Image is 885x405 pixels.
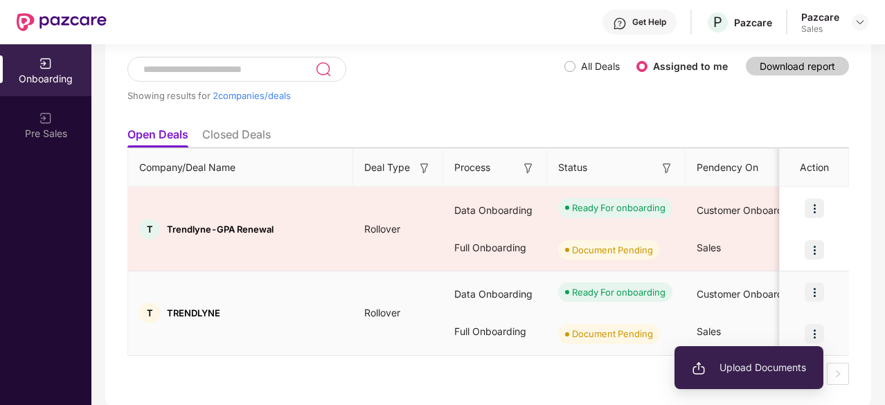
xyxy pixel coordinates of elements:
[39,111,53,125] img: svg+xml;base64,PHN2ZyB3aWR0aD0iMjAiIGhlaWdodD0iMjAiIHZpZXdCb3g9IjAgMCAyMCAyMCIgZmlsbD0ibm9uZSIgeG...
[315,61,331,78] img: svg+xml;base64,PHN2ZyB3aWR0aD0iMjQiIGhlaWdodD0iMjUiIHZpZXdCb3g9IjAgMCAyNCAyNSIgZmlsbD0ibm9uZSIgeG...
[139,219,160,240] div: T
[17,13,107,31] img: New Pazcare Logo
[418,161,431,175] img: svg+xml;base64,PHN2ZyB3aWR0aD0iMTYiIGhlaWdodD0iMTYiIHZpZXdCb3g9IjAgMCAxNiAxNiIgZmlsbD0ibm9uZSIgeG...
[746,57,849,75] button: Download report
[827,363,849,385] li: Next Page
[127,90,564,101] div: Showing results for
[521,161,535,175] img: svg+xml;base64,PHN2ZyB3aWR0aD0iMTYiIGhlaWdodD0iMTYiIHZpZXdCb3g9IjAgMCAxNiAxNiIgZmlsbD0ibm9uZSIgeG...
[572,201,665,215] div: Ready For onboarding
[697,160,758,175] span: Pendency On
[167,224,274,235] span: Trendlyne-GPA Renewal
[572,285,665,299] div: Ready For onboarding
[734,16,772,29] div: Pazcare
[697,325,721,337] span: Sales
[353,223,411,235] span: Rollover
[127,127,188,147] li: Open Deals
[780,149,849,187] th: Action
[572,243,653,257] div: Document Pending
[128,149,353,187] th: Company/Deal Name
[581,60,620,72] label: All Deals
[443,276,547,313] div: Data Onboarding
[558,160,587,175] span: Status
[805,324,824,343] img: icon
[139,303,160,323] div: T
[167,307,220,318] span: TRENDLYNE
[692,360,806,375] span: Upload Documents
[697,204,797,216] span: Customer Onboarding
[805,282,824,302] img: icon
[443,229,547,267] div: Full Onboarding
[572,327,653,341] div: Document Pending
[364,160,410,175] span: Deal Type
[443,192,547,229] div: Data Onboarding
[801,10,839,24] div: Pazcare
[39,57,53,71] img: svg+xml;base64,PHN2ZyB3aWR0aD0iMjAiIGhlaWdodD0iMjAiIHZpZXdCb3g9IjAgMCAyMCAyMCIgZmlsbD0ibm9uZSIgeG...
[454,160,490,175] span: Process
[834,370,842,378] span: right
[632,17,666,28] div: Get Help
[213,90,291,101] span: 2 companies/deals
[353,307,411,318] span: Rollover
[697,288,797,300] span: Customer Onboarding
[443,313,547,350] div: Full Onboarding
[660,161,674,175] img: svg+xml;base64,PHN2ZyB3aWR0aD0iMTYiIGhlaWdodD0iMTYiIHZpZXdCb3g9IjAgMCAxNiAxNiIgZmlsbD0ibm9uZSIgeG...
[801,24,839,35] div: Sales
[827,363,849,385] button: right
[613,17,627,30] img: svg+xml;base64,PHN2ZyBpZD0iSGVscC0zMngzMiIgeG1sbnM9Imh0dHA6Ly93d3cudzMub3JnLzIwMDAvc3ZnIiB3aWR0aD...
[653,60,728,72] label: Assigned to me
[697,242,721,253] span: Sales
[805,240,824,260] img: icon
[805,199,824,218] img: icon
[855,17,866,28] img: svg+xml;base64,PHN2ZyBpZD0iRHJvcGRvd24tMzJ4MzIiIHhtbG5zPSJodHRwOi8vd3d3LnczLm9yZy8yMDAwL3N2ZyIgd2...
[692,361,706,375] img: svg+xml;base64,PHN2ZyB3aWR0aD0iMjAiIGhlaWdodD0iMjAiIHZpZXdCb3g9IjAgMCAyMCAyMCIgZmlsbD0ibm9uZSIgeG...
[713,14,722,30] span: P
[202,127,271,147] li: Closed Deals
